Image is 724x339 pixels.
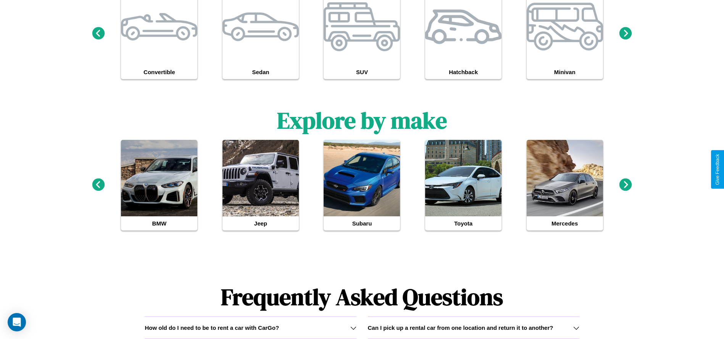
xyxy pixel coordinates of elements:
[145,324,279,331] h3: How old do I need to be to rent a car with CarGo?
[223,216,299,230] h4: Jeep
[368,324,553,331] h3: Can I pick up a rental car from one location and return it to another?
[277,105,447,136] h1: Explore by make
[8,313,26,331] div: Open Intercom Messenger
[527,65,603,79] h4: Minivan
[425,216,501,230] h4: Toyota
[223,65,299,79] h4: Sedan
[324,65,400,79] h4: SUV
[527,216,603,230] h4: Mercedes
[425,65,501,79] h4: Hatchback
[145,277,579,316] h1: Frequently Asked Questions
[715,154,720,185] div: Give Feedback
[121,216,197,230] h4: BMW
[121,65,197,79] h4: Convertible
[324,216,400,230] h4: Subaru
